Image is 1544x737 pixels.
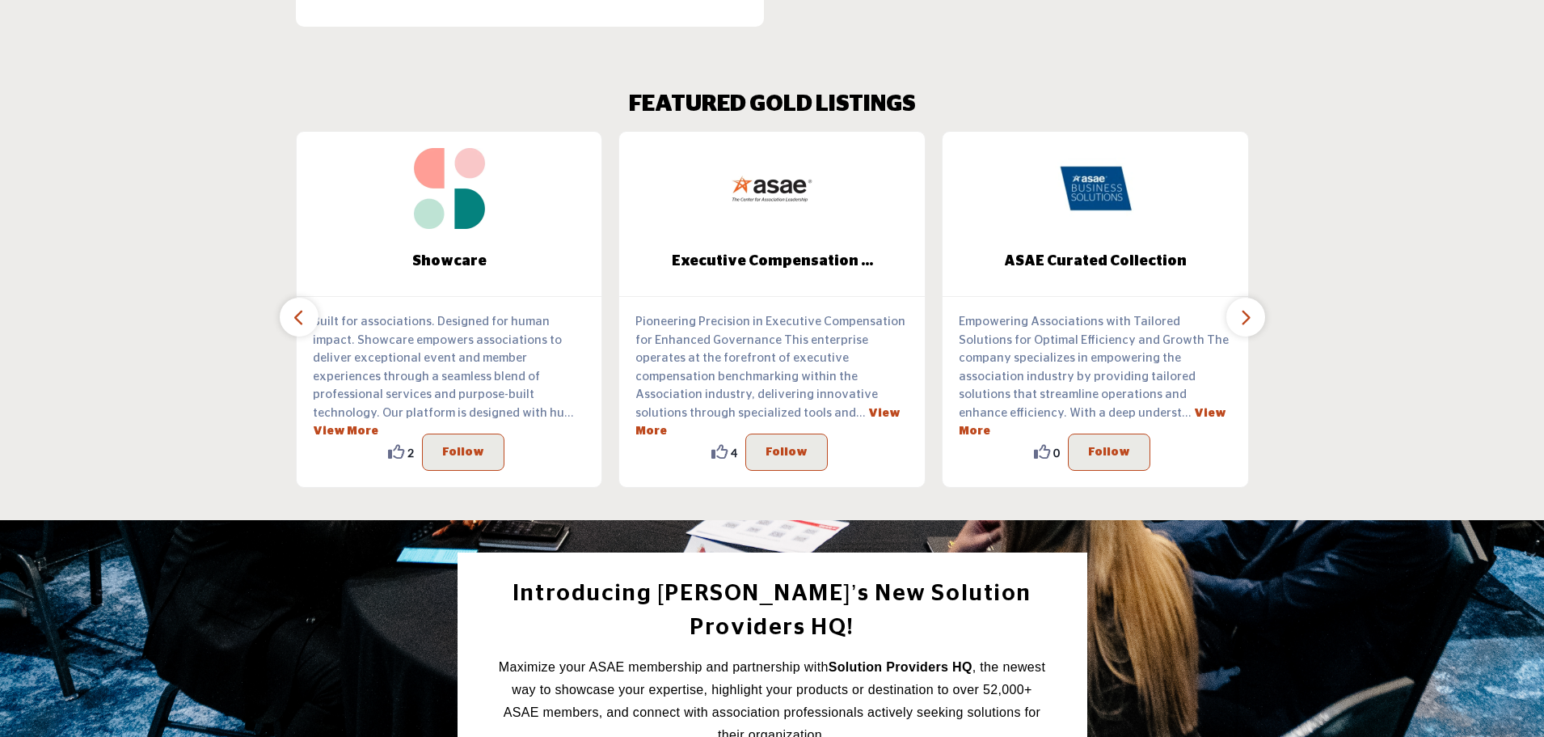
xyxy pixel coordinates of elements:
[442,443,484,462] p: Follow
[829,660,972,674] strong: Solution Providers HQ
[766,443,808,462] p: Follow
[856,407,866,419] span: ...
[732,148,812,229] img: Executive Compensation Study - ASAE
[313,426,378,437] a: View More
[321,251,578,272] span: Showcare
[422,434,504,471] button: Follow
[313,313,586,441] p: Built for associations. Designed for human impact. Showcare empowers associations to deliver exce...
[494,577,1051,645] h2: Introducing [PERSON_NAME]’s New Solution Providers HQ!
[564,407,574,419] span: ...
[1088,443,1130,462] p: Follow
[629,91,916,119] h2: FEATURED GOLD LISTINGS
[1053,444,1060,461] span: 0
[643,240,901,283] b: Executive Compensation Study - ASAE
[635,313,909,441] p: Pioneering Precision in Executive Compensation for Enhanced Governance This enterprise operates a...
[1068,434,1150,471] button: Follow
[619,240,925,283] a: Executive Compensation ...
[1182,407,1192,419] span: ...
[967,240,1224,283] b: ASAE Curated Collection
[643,251,901,272] span: Executive Compensation ...
[297,240,602,283] a: Showcare
[635,408,901,438] a: View More
[409,148,490,229] img: Showcare
[959,313,1232,441] p: Empowering Associations with Tailored Solutions for Optimal Efficiency and Growth The company spe...
[967,251,1224,272] span: ASAE Curated Collection
[407,444,414,461] span: 2
[321,240,578,283] b: Showcare
[745,434,828,471] button: Follow
[959,408,1226,438] a: View More
[943,240,1248,283] a: ASAE Curated Collection
[1055,148,1136,229] img: ASAE Curated Collection
[731,444,737,461] span: 4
